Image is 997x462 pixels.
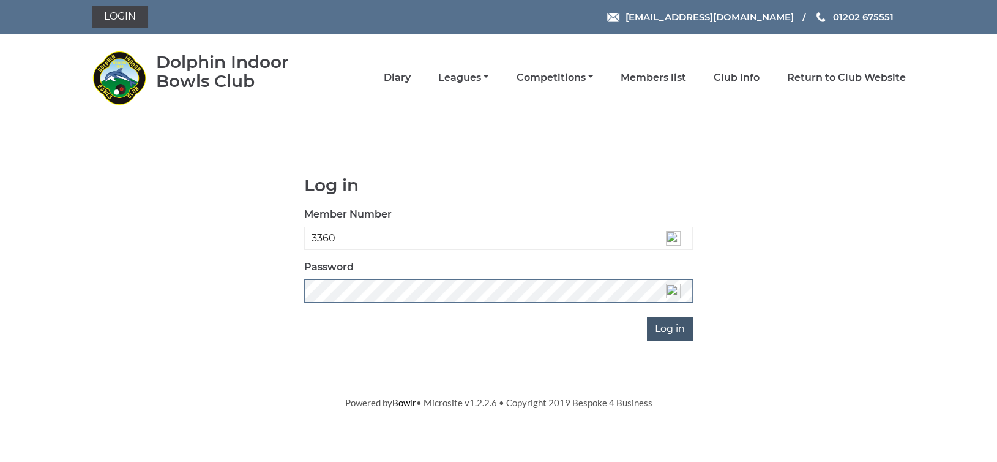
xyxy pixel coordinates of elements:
[787,71,906,85] a: Return to Club Website
[647,317,693,341] input: Log in
[384,71,411,85] a: Diary
[92,50,147,105] img: Dolphin Indoor Bowls Club
[304,176,693,195] h1: Log in
[304,207,392,222] label: Member Number
[816,12,825,22] img: Phone us
[666,231,681,246] img: npw-badge-icon-locked.svg
[714,71,760,85] a: Club Info
[815,10,893,24] a: Phone us 01202 675551
[304,260,354,275] label: Password
[156,53,324,91] div: Dolphin Indoor Bowls Club
[92,6,148,28] a: Login
[607,13,619,22] img: Email
[621,71,686,85] a: Members list
[625,11,793,23] span: [EMAIL_ADDRESS][DOMAIN_NAME]
[345,397,652,408] span: Powered by • Microsite v1.2.2.6 • Copyright 2019 Bespoke 4 Business
[392,397,416,408] a: Bowlr
[516,71,592,85] a: Competitions
[438,71,488,85] a: Leagues
[832,11,893,23] span: 01202 675551
[666,284,681,298] img: npw-badge-icon-locked.svg
[607,10,793,24] a: Email [EMAIL_ADDRESS][DOMAIN_NAME]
